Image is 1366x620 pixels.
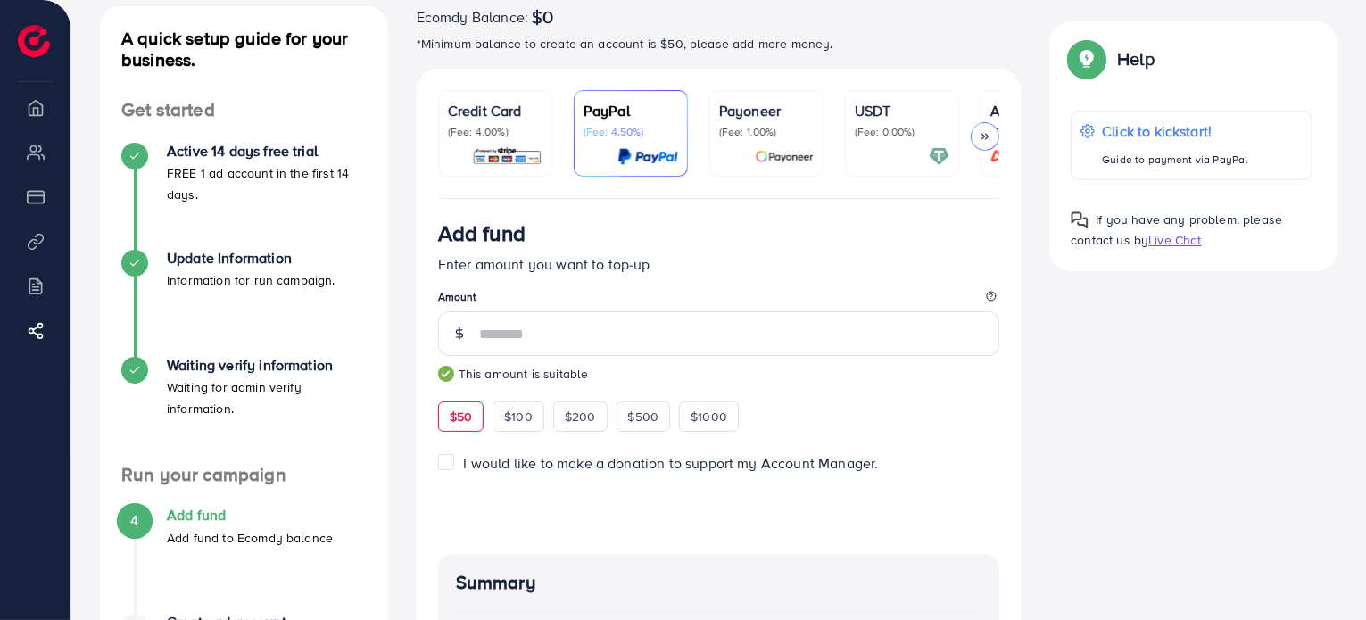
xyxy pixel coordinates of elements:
iframe: Chat [1290,540,1353,607]
span: $100 [504,408,533,426]
h3: Add fund [438,220,526,246]
img: card [755,146,814,167]
h4: A quick setup guide for your business. [100,28,388,70]
span: $0 [532,6,553,28]
span: 4 [130,510,138,531]
small: This amount is suitable [438,365,1000,383]
legend: Amount [438,289,1000,311]
img: logo [18,25,50,57]
img: Popup guide [1071,211,1089,229]
p: (Fee: 0.00%) [855,125,949,139]
p: USDT [855,100,949,121]
p: Payoneer [719,100,814,121]
p: PayPal [584,100,678,121]
p: Enter amount you want to top-up [438,253,1000,275]
li: Update Information [100,250,388,357]
span: Live Chat [1148,231,1201,249]
p: (Fee: 4.50%) [584,125,678,139]
span: $50 [450,408,472,426]
h4: Waiting verify information [167,357,367,374]
span: Ecomdy Balance: [417,6,528,28]
img: card [929,146,949,167]
img: guide [438,366,454,382]
p: *Minimum balance to create an account is $50, please add more money. [417,33,1022,54]
h4: Get started [100,99,388,121]
li: Add fund [100,507,388,614]
span: $1000 [691,408,727,426]
h4: Active 14 days free trial [167,143,367,160]
p: (Fee: 1.00%) [719,125,814,139]
h4: Add fund [167,507,333,524]
img: card [472,146,542,167]
p: Add fund to Ecomdy balance [167,527,333,549]
p: Waiting for admin verify information. [167,376,367,419]
span: $500 [628,408,659,426]
img: card [985,146,1085,167]
p: Information for run campaign. [167,269,335,291]
p: Guide to payment via PayPal [1102,149,1247,170]
span: If you have any problem, please contact us by [1071,211,1282,249]
li: Waiting verify information [100,357,388,464]
h4: Summary [456,572,982,594]
img: card [617,146,678,167]
p: Airwallex [990,100,1085,121]
h4: Run your campaign [100,464,388,486]
p: Help [1117,48,1155,70]
p: FREE 1 ad account in the first 14 days. [167,162,367,205]
img: Popup guide [1071,43,1103,75]
h4: Update Information [167,250,335,267]
p: Credit Card [448,100,542,121]
li: Active 14 days free trial [100,143,388,250]
p: Click to kickstart! [1102,120,1247,142]
span: I would like to make a donation to support my Account Manager. [464,453,879,473]
p: (Fee: 4.00%) [448,125,542,139]
iframe: PayPal [821,496,999,527]
span: $200 [565,408,596,426]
